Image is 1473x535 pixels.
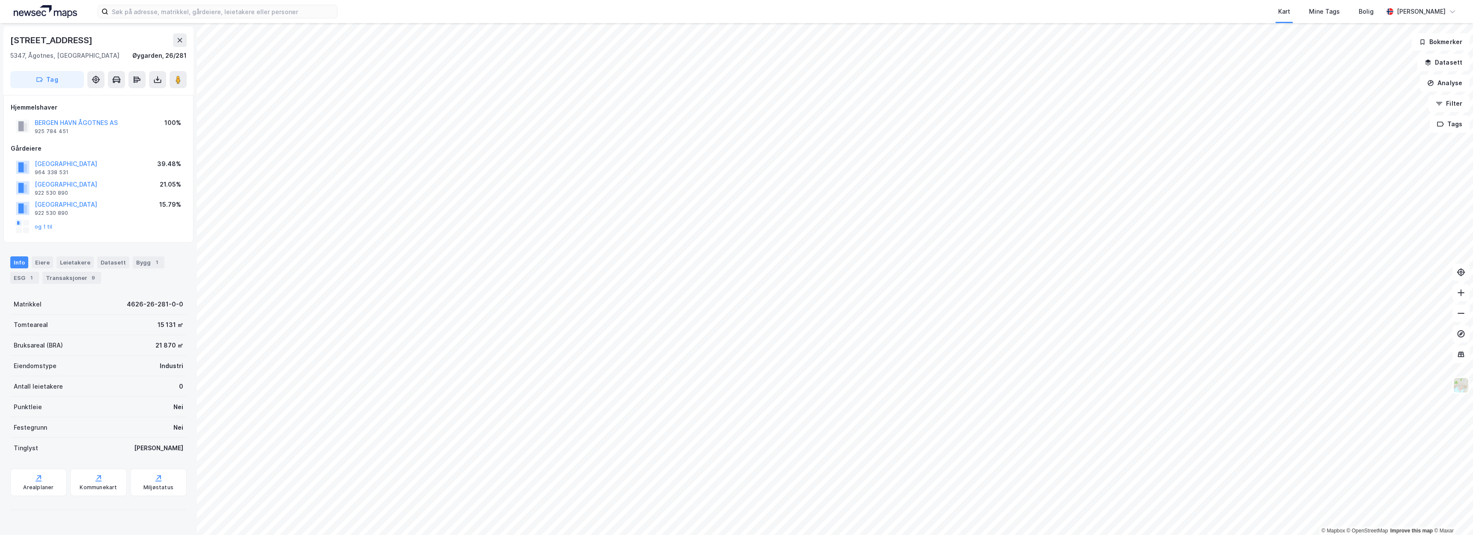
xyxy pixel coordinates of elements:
[158,320,183,330] div: 15 131 ㎡
[160,179,181,190] div: 21.05%
[1417,54,1470,71] button: Datasett
[1309,6,1340,17] div: Mine Tags
[1430,494,1473,535] iframe: Chat Widget
[1397,6,1446,17] div: [PERSON_NAME]
[14,340,63,351] div: Bruksareal (BRA)
[14,299,42,309] div: Matrikkel
[35,128,69,135] div: 925 784 451
[32,256,53,268] div: Eiere
[14,443,38,453] div: Tinglyst
[133,256,164,268] div: Bygg
[11,102,186,113] div: Hjemmelshaver
[42,272,101,284] div: Transaksjoner
[10,272,39,284] div: ESG
[57,256,94,268] div: Leietakere
[35,190,68,196] div: 922 530 890
[14,5,77,18] img: logo.a4113a55bc3d86da70a041830d287a7e.svg
[14,402,42,412] div: Punktleie
[10,256,28,268] div: Info
[1430,116,1470,133] button: Tags
[1359,6,1374,17] div: Bolig
[132,51,187,61] div: Øygarden, 26/281
[14,381,63,392] div: Antall leietakere
[173,402,183,412] div: Nei
[1412,33,1470,51] button: Bokmerker
[1278,6,1290,17] div: Kart
[27,273,36,282] div: 1
[35,169,69,176] div: 964 338 531
[155,340,183,351] div: 21 870 ㎡
[173,422,183,433] div: Nei
[80,484,117,491] div: Kommunekart
[89,273,98,282] div: 9
[10,71,84,88] button: Tag
[23,484,54,491] div: Arealplaner
[108,5,337,18] input: Søk på adresse, matrikkel, gårdeiere, leietakere eller personer
[14,422,47,433] div: Festegrunn
[1428,95,1470,112] button: Filter
[14,320,48,330] div: Tomteareal
[1347,528,1388,534] a: OpenStreetMap
[1321,528,1345,534] a: Mapbox
[157,159,181,169] div: 39.48%
[35,210,68,217] div: 922 530 890
[10,33,94,47] div: [STREET_ADDRESS]
[134,443,183,453] div: [PERSON_NAME]
[159,199,181,210] div: 15.79%
[164,118,181,128] div: 100%
[1390,528,1433,534] a: Improve this map
[152,258,161,267] div: 1
[160,361,183,371] div: Industri
[127,299,183,309] div: 4626-26-281-0-0
[11,143,186,154] div: Gårdeiere
[179,381,183,392] div: 0
[10,51,119,61] div: 5347, Ågotnes, [GEOGRAPHIC_DATA]
[14,361,57,371] div: Eiendomstype
[143,484,173,491] div: Miljøstatus
[1420,74,1470,92] button: Analyse
[1453,377,1469,393] img: Z
[1430,494,1473,535] div: Kontrollprogram for chat
[97,256,129,268] div: Datasett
